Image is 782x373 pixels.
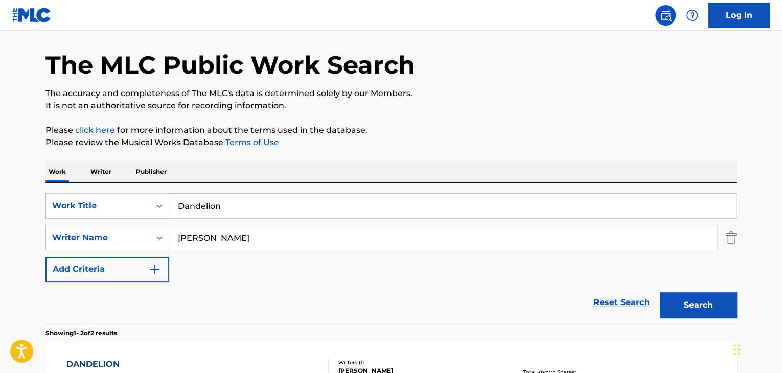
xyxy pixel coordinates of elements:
[45,329,117,338] p: Showing 1 - 2 of 2 results
[45,193,737,323] form: Search Form
[659,9,672,21] img: search
[45,100,737,112] p: It is not an authoritative source for recording information.
[725,225,737,250] img: Delete Criterion
[133,161,170,182] p: Publisher
[52,231,144,244] div: Writer Name
[588,291,655,314] a: Reset Search
[708,3,770,28] a: Log In
[52,200,144,212] div: Work Title
[660,292,737,318] button: Search
[338,359,493,366] div: Writers ( 1 )
[45,50,415,80] h1: The MLC Public Work Search
[45,87,737,100] p: The accuracy and completeness of The MLC's data is determined solely by our Members.
[45,136,737,149] p: Please review the Musical Works Database
[87,161,114,182] p: Writer
[75,125,115,135] a: click here
[731,324,782,373] iframe: Chat Widget
[45,124,737,136] p: Please for more information about the terms used in the database.
[655,5,676,26] a: Public Search
[12,8,52,22] img: MLC Logo
[45,161,69,182] p: Work
[223,137,279,147] a: Terms of Use
[734,334,740,365] div: Drag
[66,358,159,370] div: DANDELION
[149,263,161,275] img: 9d2ae6d4665cec9f34b9.svg
[686,9,698,21] img: help
[682,5,702,26] div: Help
[45,257,169,282] button: Add Criteria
